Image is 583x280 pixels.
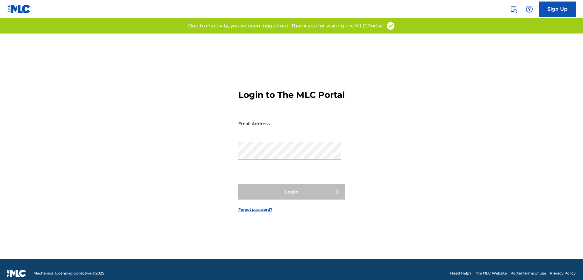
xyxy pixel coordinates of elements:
a: Privacy Policy [550,271,576,276]
a: Sign Up [539,2,576,17]
a: The MLC Website [475,271,507,276]
img: logo [7,270,26,277]
p: Due to inactivity, you've been logged out. Thank you for visiting the MLC Portal! [188,22,384,30]
img: search [510,5,517,13]
img: access [386,21,395,30]
a: Public Search [507,3,520,15]
img: help [526,5,533,13]
img: MLC Logo [7,5,31,13]
a: Portal Terms of Use [510,271,546,276]
a: Forgot password? [238,207,272,212]
div: Help [523,3,535,15]
h3: Login to The MLC Portal [238,90,345,100]
span: Mechanical Licensing Collective © 2025 [34,271,104,276]
a: Need Help? [450,271,471,276]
